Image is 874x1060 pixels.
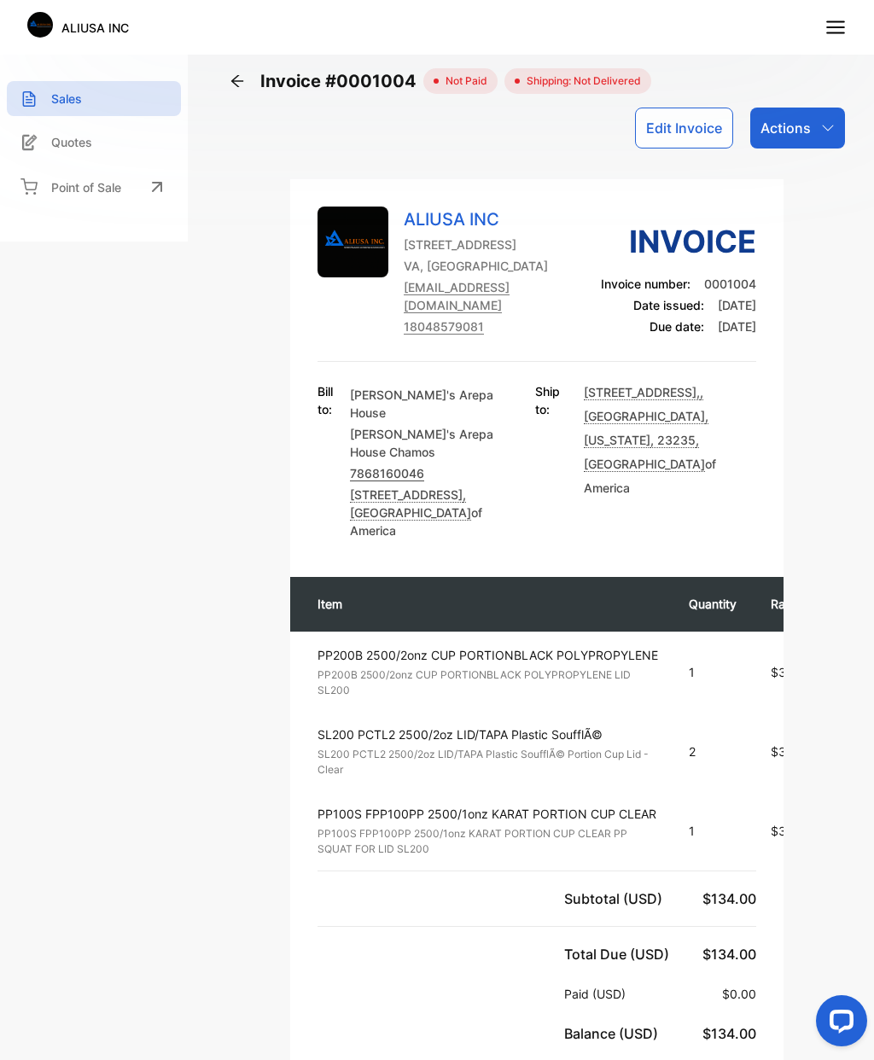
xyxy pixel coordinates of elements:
[702,946,756,963] span: $134.00
[439,73,487,89] span: not paid
[404,207,574,232] p: ALIUSA INC
[350,487,482,538] span: of America
[771,595,813,613] p: Rate
[404,257,574,275] p: VA, [GEOGRAPHIC_DATA]
[520,73,641,89] span: Shipping: Not Delivered
[535,382,560,418] p: Ship to:
[318,646,658,664] p: PP200B 2500/2onz CUP PORTIONBLACK POLYPROPYLENE
[260,68,423,94] span: Invoice #0001004
[350,425,521,461] p: [PERSON_NAME]'s Arepa House Chamos
[633,298,704,312] span: Date issued:
[722,987,756,1001] span: $0.00
[635,108,733,149] button: Edit Invoice
[718,298,756,312] span: [DATE]
[689,663,737,681] p: 1
[689,743,737,760] p: 2
[704,277,756,291] span: 0001004
[564,944,676,964] p: Total Due (USD)
[318,725,658,743] p: SL200 PCTL2 2500/2oz LID/TAPA Plastic SoufflÃ©
[7,125,181,160] a: Quotes
[318,747,658,778] p: SL200 PCTL2 2500/2oz LID/TAPA Plastic SoufflÃ© Portion Cup Lid - Clear
[750,108,845,149] button: Actions
[564,985,632,1003] p: Paid (USD)
[702,1025,756,1042] span: $134.00
[771,665,813,679] span: $33.00
[564,1023,665,1044] p: Balance (USD)
[51,133,92,151] p: Quotes
[802,988,874,1060] iframe: LiveChat chat widget
[771,824,813,838] span: $39.00
[702,890,756,907] span: $134.00
[318,207,388,277] img: Company Logo
[350,386,521,422] p: [PERSON_NAME]'s Arepa House
[601,277,690,291] span: Invoice number:
[318,595,655,613] p: Item
[51,90,82,108] p: Sales
[318,826,658,857] p: PP100S FPP100PP 2500/1onz KARAT PORTION CUP CLEAR PP SQUAT FOR LID SL200
[318,382,336,418] p: Bill to:
[51,178,121,196] p: Point of Sale
[27,12,53,38] img: Logo
[650,319,704,334] span: Due date:
[689,822,737,840] p: 1
[61,19,129,37] p: ALIUSA INC
[584,433,716,495] span: of America
[318,667,658,698] p: PP200B 2500/2onz CUP PORTIONBLACK POLYPROPYLENE LID SL200
[771,744,810,759] span: $31.00
[7,168,181,206] a: Point of Sale
[760,118,811,138] p: Actions
[689,595,737,613] p: Quantity
[7,81,181,116] a: Sales
[718,319,756,334] span: [DATE]
[564,888,669,909] p: Subtotal (USD)
[601,218,756,265] h3: Invoice
[404,236,574,253] p: [STREET_ADDRESS]
[318,805,658,823] p: PP100S FPP100PP 2500/1onz KARAT PORTION CUP CLEAR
